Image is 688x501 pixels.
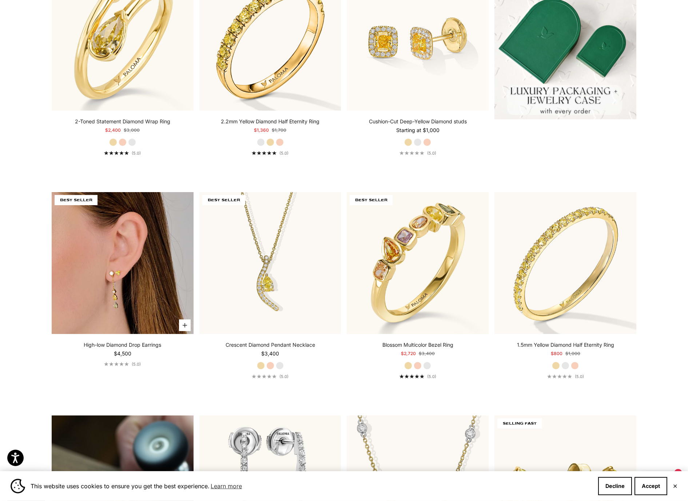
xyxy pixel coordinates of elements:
[399,151,436,156] a: 5.0 out of 5.0 stars(5.0)
[497,418,542,429] span: SELLING FAST
[104,151,129,155] div: 5.0 out of 5.0 stars
[673,484,677,488] button: Close
[598,477,632,495] button: Decline
[427,374,436,379] span: (5.0)
[105,127,121,134] sale-price: $2,400
[11,479,25,493] img: Cookie banner
[279,374,289,379] span: (5.0)
[272,127,286,134] compare-at-price: $1,700
[55,195,98,205] span: BEST SELLER
[199,192,341,334] img: #YellowGold
[252,151,289,156] a: 5.0 out of 5.0 stars(5.0)
[547,374,572,378] div: 5.0 out of 5.0 stars
[494,192,636,334] img: #YellowGold
[202,195,245,205] span: BEST SELLER
[254,127,269,134] sale-price: $1,360
[517,341,614,349] a: 1.5mm Yellow Diamond Half Eternity Ring
[252,374,277,378] div: 5.0 out of 5.0 stars
[221,118,319,125] a: 2.2mm Yellow Diamond Half Eternity Ring
[547,374,584,379] a: 5.0 out of 5.0 stars(5.0)
[104,151,141,156] a: 5.0 out of 5.0 stars(5.0)
[252,374,289,379] a: 5.0 out of 5.0 stars(5.0)
[261,350,279,357] sale-price: $3,400
[401,350,416,357] sale-price: $2,720
[279,151,289,156] span: (5.0)
[347,192,489,334] img: #YellowGold
[635,477,667,495] button: Accept
[132,362,141,367] span: (5.0)
[104,362,141,367] a: 5.0 out of 5.0 stars(5.0)
[427,151,436,156] span: (5.0)
[399,374,424,378] div: 5.0 out of 5.0 stars
[114,350,131,357] sale-price: $4,500
[75,118,170,125] a: 2-Toned Statement Diamond Wrap Ring
[84,341,161,349] a: High-low Diamond Drop Earrings
[575,374,584,379] span: (5.0)
[350,195,393,205] span: BEST SELLER
[399,374,436,379] a: 5.0 out of 5.0 stars(5.0)
[369,118,467,125] a: Cushion-Cut Deep-Yellow Diamond studs
[104,362,129,366] div: 5.0 out of 5.0 stars
[565,350,580,357] compare-at-price: $1,000
[399,151,424,155] div: 5.0 out of 5.0 stars
[252,151,277,155] div: 5.0 out of 5.0 stars
[124,127,140,134] compare-at-price: $3,000
[396,127,440,134] sale-price: Starting at $1,000
[210,481,243,492] a: Learn more
[31,481,592,492] span: This website uses cookies to ensure you get the best experience.
[382,341,453,349] a: Blossom Multicolor Bezel Ring
[132,151,141,156] span: (5.0)
[226,341,315,349] a: Crescent Diamond Pendant Necklace
[551,350,562,357] sale-price: $800
[419,350,435,357] compare-at-price: $3,400
[52,192,194,334] img: #YellowGold #WhiteGold #RoseGold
